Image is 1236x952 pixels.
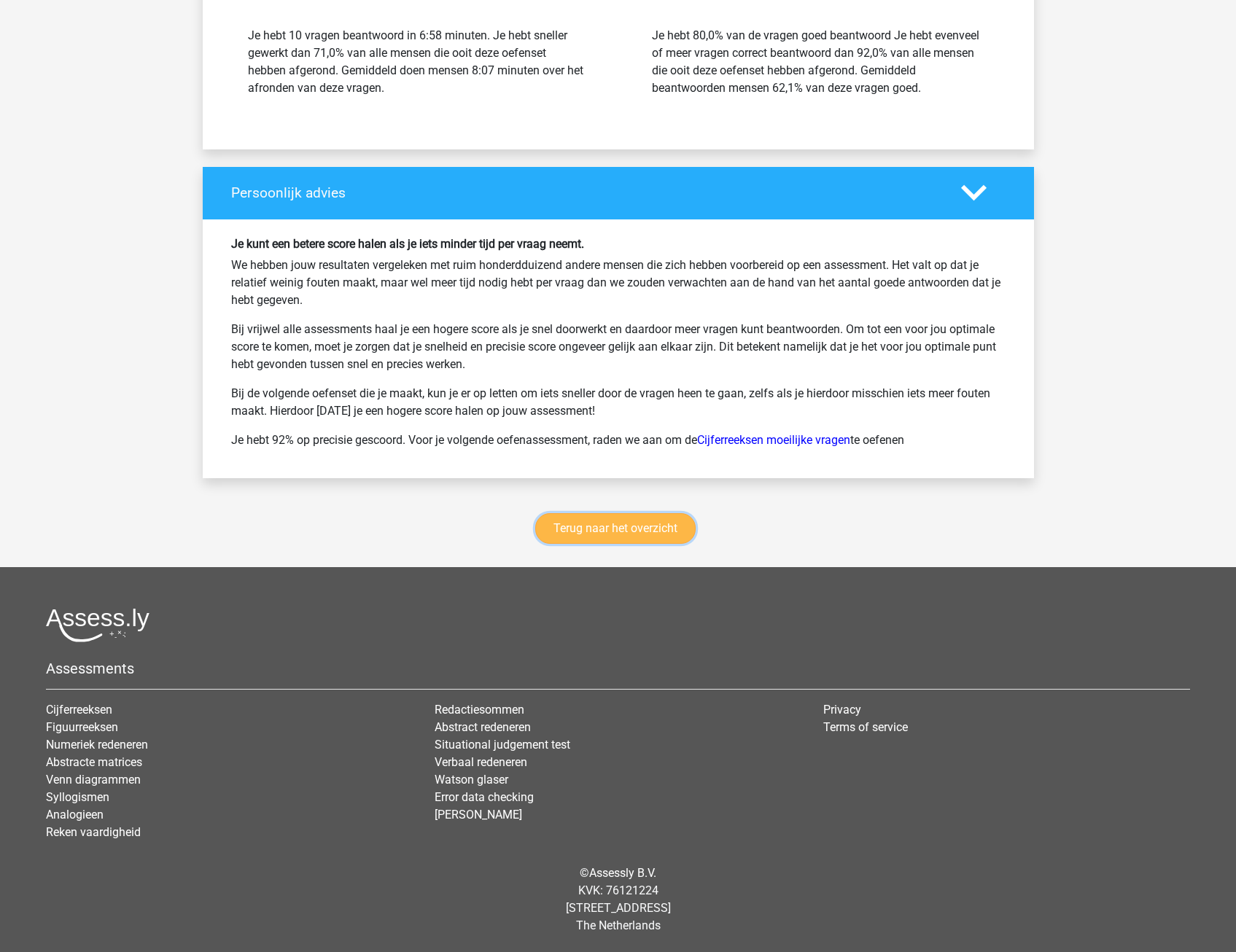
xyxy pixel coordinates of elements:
[231,432,1006,449] p: Je hebt 92% op precisie gescoord. Voor je volgende oefenassessment, raden we aan om de te oefenen
[231,184,939,201] h4: Persoonlijk advies
[435,790,534,804] a: Error data checking
[46,825,141,839] a: Reken vaardigheid
[46,738,148,752] a: Numeriek redeneren
[231,237,1006,251] h6: Je kunt een betere score halen als je iets minder tijd per vraag neemt.
[46,703,112,717] a: Cijferreeksen
[435,755,527,769] a: Verbaal redeneren
[435,720,531,734] a: Abstract redeneren
[435,738,570,752] a: Situational judgement test
[652,27,989,97] div: Je hebt 80,0% van de vragen goed beantwoord Je hebt evenveel of meer vragen correct beantwoord da...
[231,385,1006,420] p: Bij de volgende oefenset die je maakt, kun je er op letten om iets sneller door de vragen heen te...
[435,808,522,822] a: [PERSON_NAME]
[823,703,861,717] a: Privacy
[535,513,696,544] a: Terug naar het overzicht
[435,703,524,717] a: Redactiesommen
[823,720,908,734] a: Terms of service
[46,720,118,734] a: Figuurreeksen
[589,866,656,880] a: Assessly B.V.
[46,773,141,787] a: Venn diagrammen
[46,755,142,769] a: Abstracte matrices
[35,853,1201,946] div: © KVK: 76121224 [STREET_ADDRESS] The Netherlands
[231,321,1006,373] p: Bij vrijwel alle assessments haal je een hogere score als je snel doorwerkt en daardoor meer vrag...
[46,660,1190,677] h5: Assessments
[435,773,508,787] a: Watson glaser
[46,608,149,642] img: Assessly logo
[46,808,104,822] a: Analogieen
[46,790,109,804] a: Syllogismen
[248,27,585,97] div: Je hebt 10 vragen beantwoord in 6:58 minuten. Je hebt sneller gewerkt dan 71,0% van alle mensen d...
[231,257,1006,309] p: We hebben jouw resultaten vergeleken met ruim honderdduizend andere mensen die zich hebben voorbe...
[697,433,850,447] a: Cijferreeksen moeilijke vragen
